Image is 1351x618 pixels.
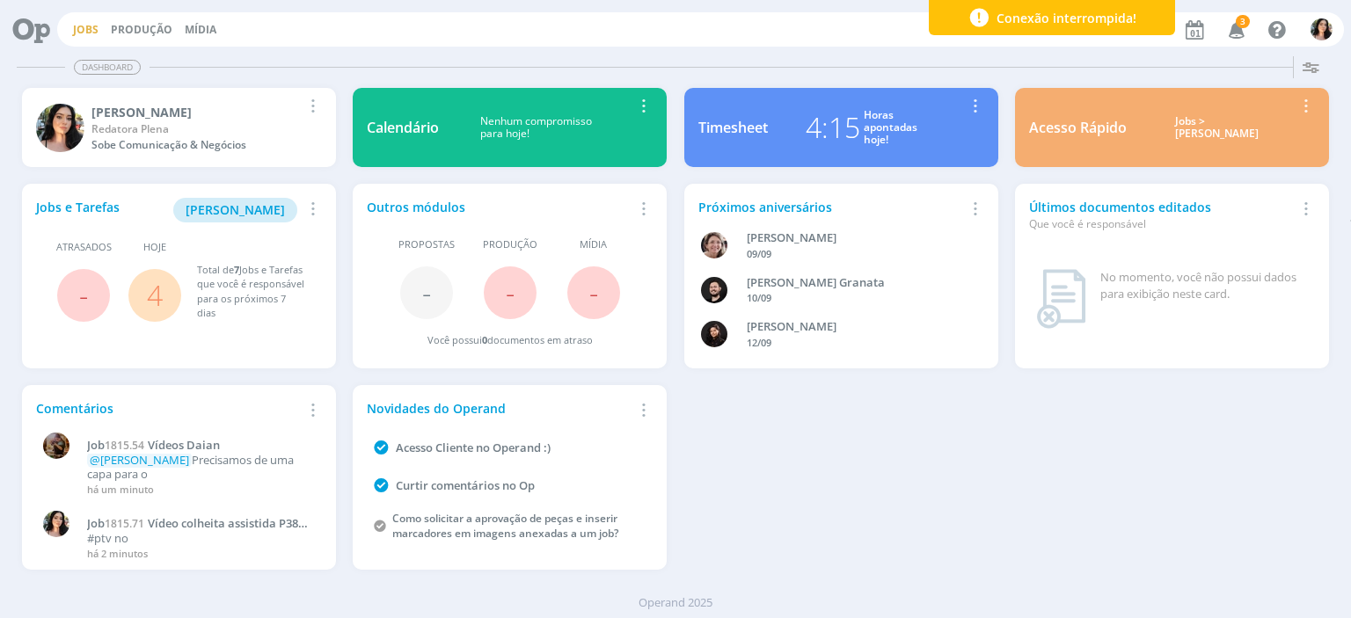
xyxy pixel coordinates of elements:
a: Job1815.54Vídeos Daian [87,439,313,453]
div: Aline Beatriz Jackisch [747,229,963,247]
a: Acesso Cliente no Operand :) [396,440,551,455]
span: Vídeos Daian [148,437,220,453]
button: [PERSON_NAME] [173,198,297,222]
div: No momento, você não possui dados para exibição neste card. [1100,269,1308,303]
span: 1815.71 [105,516,144,531]
span: - [79,276,88,314]
span: - [589,273,598,311]
span: 1815.54 [105,438,144,453]
div: Tamiris Soares [91,103,302,121]
div: Bruno Corralo Granata [747,274,963,292]
a: Curtir comentários no Op [396,477,535,493]
img: L [701,321,727,347]
div: Total de Jobs e Tarefas que você é responsável para os próximos 7 dias [197,263,305,321]
img: T [1311,18,1333,40]
button: 3 [1217,14,1253,46]
span: Propostas [398,237,455,252]
span: Produção [483,237,537,252]
a: [PERSON_NAME] [173,200,297,217]
div: Jobs e Tarefas [36,198,302,222]
img: T [36,104,84,152]
span: Dashboard [74,60,141,75]
a: T[PERSON_NAME]Redatora PlenaSobe Comunicação & Negócios [22,88,336,167]
span: @[PERSON_NAME] [90,452,189,468]
img: dashboard_not_found.png [1036,269,1086,329]
img: B [701,277,727,303]
button: Mídia [179,23,222,37]
div: Que você é responsável [1029,216,1295,232]
p: #ptv no [87,532,313,546]
div: Calendário [367,117,439,138]
span: Vídeo colheita assistida P3898 Montividiu GO [87,515,310,545]
a: Produção [111,22,172,37]
span: Mídia [580,237,607,252]
p: Precisamos de uma capa para o [87,454,313,481]
div: Acesso Rápido [1029,117,1127,138]
span: 09/09 [747,247,771,260]
div: Luana da Silva de Andrade [747,318,963,336]
span: 7 [234,263,239,276]
div: Outros módulos [367,198,632,216]
div: Timesheet [698,117,768,138]
a: Job1815.71Vídeo colheita assistida P3898 Montividiu GO [87,517,313,531]
span: 0 [482,333,487,346]
div: Redatora Plena [91,121,302,137]
span: Atrasados [56,240,112,255]
a: Jobs [73,22,99,37]
div: Sobe Comunicação & Negócios [91,137,302,153]
span: há 2 minutos [87,547,148,560]
a: Mídia [185,22,216,37]
div: Nenhum compromisso para hoje! [439,115,632,141]
div: Próximos aniversários [698,198,964,216]
div: Você possui documentos em atraso [427,333,593,348]
div: Comentários [36,399,302,418]
a: 4 [147,276,163,314]
span: Conexão interrompida! [997,9,1136,27]
a: Timesheet4:15Horasapontadashoje! [684,88,998,167]
div: 4:15 [806,106,860,149]
span: 3 [1236,15,1250,28]
span: - [506,273,515,311]
img: A [701,232,727,258]
button: Jobs [68,23,104,37]
span: Hoje [143,240,166,255]
img: T [43,511,69,537]
img: A [43,433,69,459]
span: 10/09 [747,291,771,304]
span: 12/09 [747,336,771,349]
span: [PERSON_NAME] [186,201,285,218]
a: Como solicitar a aprovação de peças e inserir marcadores em imagens anexadas a um job? [392,511,618,541]
span: há um minuto [87,483,154,496]
div: Novidades do Operand [367,399,632,418]
button: Produção [106,23,178,37]
div: Últimos documentos editados [1029,198,1295,232]
div: Jobs > [PERSON_NAME] [1140,115,1295,141]
button: T [1310,14,1333,45]
span: - [422,273,431,311]
div: Horas apontadas hoje! [864,109,917,147]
